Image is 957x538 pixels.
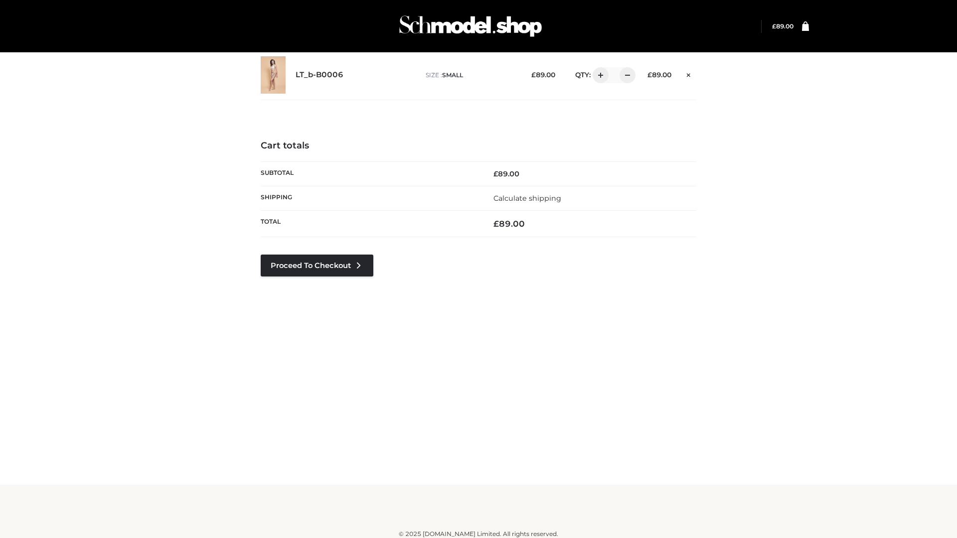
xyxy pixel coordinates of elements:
p: size : [426,71,516,80]
h4: Cart totals [261,140,696,151]
th: Total [261,211,478,237]
span: £ [531,71,536,79]
th: Shipping [261,186,478,210]
span: £ [493,169,498,178]
a: £89.00 [772,22,794,30]
th: Subtotal [261,161,478,186]
a: Remove this item [681,67,696,80]
img: LT_b-B0006 - SMALL [261,56,286,94]
a: LT_b-B0006 [296,70,343,80]
a: Calculate shipping [493,194,561,203]
span: £ [493,219,499,229]
bdi: 89.00 [531,71,555,79]
div: QTY: [565,67,632,83]
bdi: 89.00 [493,169,519,178]
a: Proceed to Checkout [261,255,373,276]
bdi: 89.00 [493,219,525,229]
img: Schmodel Admin 964 [396,6,545,46]
bdi: 89.00 [772,22,794,30]
span: SMALL [442,71,463,79]
span: £ [772,22,776,30]
bdi: 89.00 [647,71,671,79]
span: £ [647,71,652,79]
